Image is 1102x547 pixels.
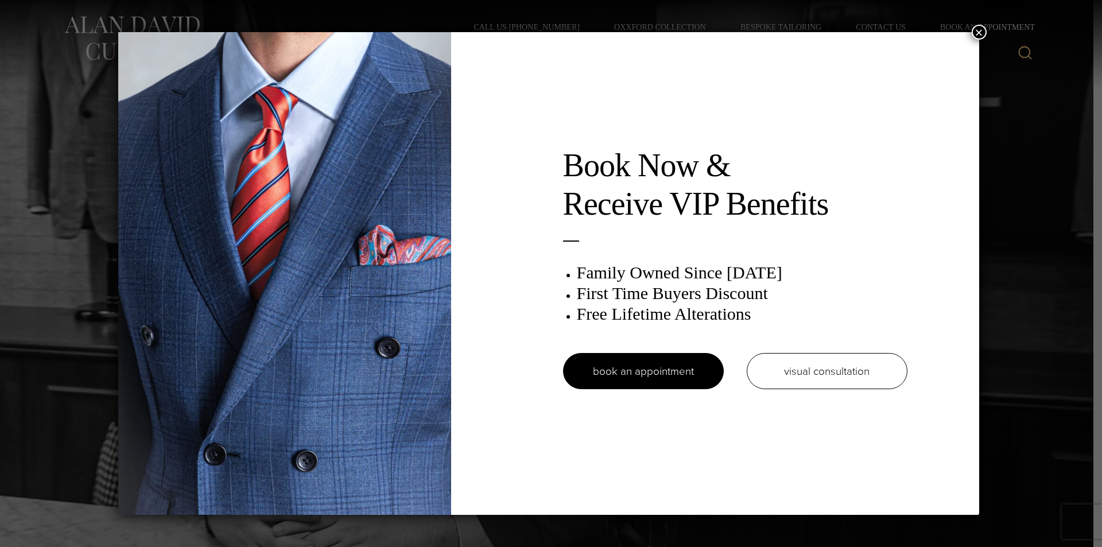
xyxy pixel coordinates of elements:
[577,283,907,304] h3: First Time Buyers Discount
[577,262,907,283] h3: Family Owned Since [DATE]
[563,146,907,223] h2: Book Now & Receive VIP Benefits
[563,353,724,389] a: book an appointment
[577,304,907,324] h3: Free Lifetime Alterations
[972,25,987,40] button: Close
[747,353,907,389] a: visual consultation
